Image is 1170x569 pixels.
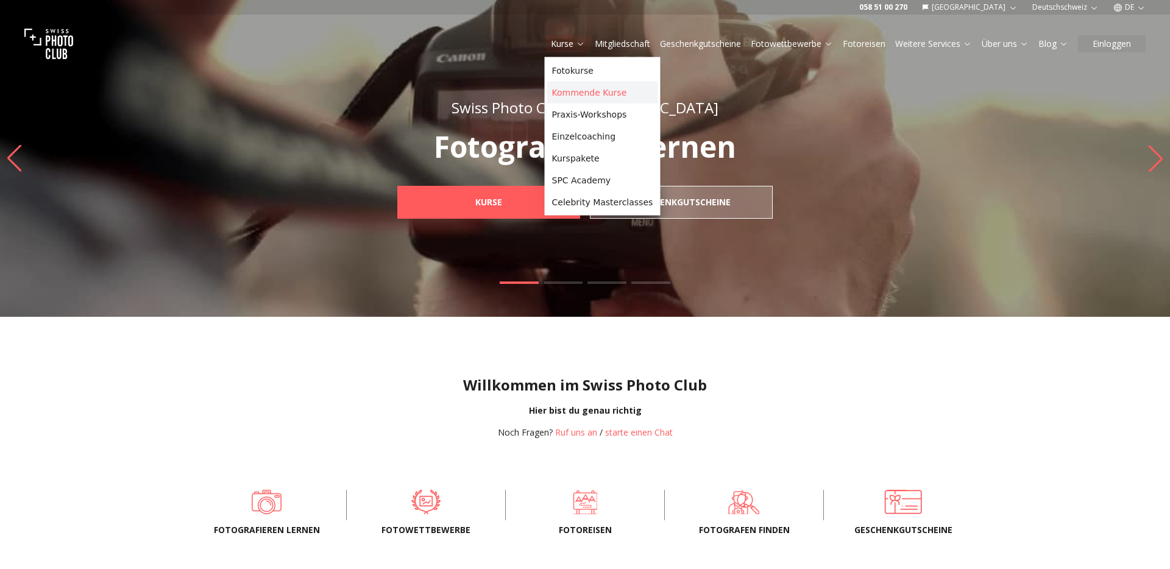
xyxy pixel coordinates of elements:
a: 058 51 00 270 [859,2,907,12]
button: Fotoreisen [838,35,890,52]
a: Geschenkgutscheine [660,38,741,50]
button: Blog [1033,35,1073,52]
button: Geschenkgutscheine [655,35,746,52]
a: Ruf uns an [555,426,597,438]
a: Geschenkgutscheine [590,186,773,219]
a: Praxis-Workshops [547,104,658,125]
a: Fotokurse [547,60,658,82]
button: Einloggen [1078,35,1146,52]
h1: Willkommen im Swiss Photo Club [10,375,1160,395]
a: Celebrity Masterclasses [547,191,658,213]
img: Swiss photo club [24,19,73,68]
a: Fotografieren lernen [207,490,327,514]
a: Kurspakete [547,147,658,169]
span: Fotowettbewerbe [366,524,486,536]
button: Kurse [546,35,590,52]
span: Fotografieren lernen [207,524,327,536]
a: Fotowettbewerbe [366,490,486,514]
div: Hier bist du genau richtig [10,405,1160,417]
button: starte einen Chat [605,426,673,439]
a: Kurse [551,38,585,50]
span: Noch Fragen? [498,426,553,438]
a: Einzelcoaching [547,125,658,147]
div: / [498,426,673,439]
a: SPC Academy [547,169,658,191]
button: Über uns [977,35,1033,52]
a: Fotowettbewerbe [751,38,833,50]
a: Über uns [982,38,1029,50]
a: Kurse [397,186,580,219]
a: Geschenkgutscheine [843,490,963,514]
a: Mitgliedschaft [595,38,650,50]
a: Fotografen finden [684,490,804,514]
b: Geschenkgutscheine [633,196,731,208]
b: Kurse [475,196,502,208]
a: Weitere Services [895,38,972,50]
a: Fotoreisen [525,490,645,514]
button: Mitgliedschaft [590,35,655,52]
a: Kommende Kurse [547,82,658,104]
span: Geschenkgutscheine [843,524,963,536]
button: Fotowettbewerbe [746,35,838,52]
a: Blog [1038,38,1068,50]
p: Fotografieren lernen [370,132,799,161]
button: Weitere Services [890,35,977,52]
a: Fotoreisen [843,38,885,50]
span: Swiss Photo Club: [GEOGRAPHIC_DATA] [452,97,718,118]
span: Fotoreisen [525,524,645,536]
span: Fotografen finden [684,524,804,536]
